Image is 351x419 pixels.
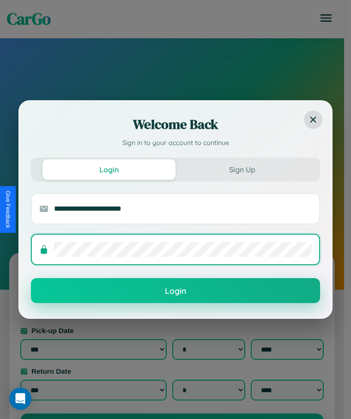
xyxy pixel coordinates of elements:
button: Sign Up [175,159,309,180]
button: Login [31,278,320,303]
button: Login [42,159,175,180]
p: Sign in to your account to continue [31,138,320,148]
h2: Welcome Back [31,115,320,134]
div: Open Intercom Messenger [9,388,31,410]
div: Give Feedback [5,191,11,228]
